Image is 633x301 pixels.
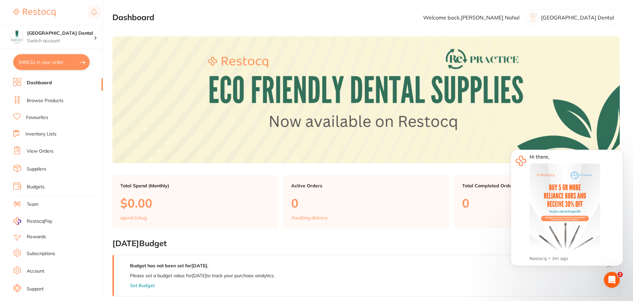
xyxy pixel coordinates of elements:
[27,234,46,240] a: Rewards
[130,263,208,269] strong: Budget has not been set for [DATE] .
[27,201,38,208] a: Team
[120,196,270,210] p: $0.00
[423,15,520,20] p: Welcome back, [PERSON_NAME] Nahal
[27,218,52,225] span: RestocqPay
[454,175,620,229] a: Total Completed Orders0
[27,97,63,104] a: Browse Products
[27,250,55,257] a: Subscriptions
[112,36,620,163] img: Dashboard
[462,183,612,188] p: Total Completed Orders
[130,283,155,288] button: Set Budget
[541,15,614,20] p: [GEOGRAPHIC_DATA] Dental
[112,239,620,248] h2: [DATE] Budget
[291,196,441,210] p: 0
[27,30,94,37] h4: Capalaba Park Dental
[10,30,23,44] img: Capalaba Park Dental
[13,5,56,20] a: Restocq Logo
[283,175,449,229] a: Active Orders0Awaiting delivery
[617,272,623,277] span: 2
[27,286,44,292] a: Support
[291,183,441,188] p: Active Orders
[120,183,270,188] p: Total Spend (Monthly)
[291,215,328,220] p: Awaiting delivery
[13,217,52,225] a: RestocqPay
[27,268,44,275] a: Account
[27,166,46,172] a: Suppliers
[112,13,154,22] h2: Dashboard
[25,131,57,137] a: Inventory Lists
[604,272,620,288] iframe: Intercom live chat
[26,114,48,121] a: Favourites
[130,273,275,278] p: Please set a budget value for [DATE] to track your purchase analytics.
[27,80,52,86] a: Dashboard
[13,54,90,70] button: $466.51 in your order
[112,175,278,229] a: Total Spend (Monthly)$0.00spend inAug
[13,9,56,17] img: Restocq Logo
[462,196,612,210] p: 0
[27,38,94,44] p: Switch account
[120,215,147,220] p: spend in Aug
[27,184,45,190] a: Budgets
[501,140,633,283] iframe: Intercom notifications message
[13,217,21,225] img: RestocqPay
[27,148,54,155] a: View Orders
